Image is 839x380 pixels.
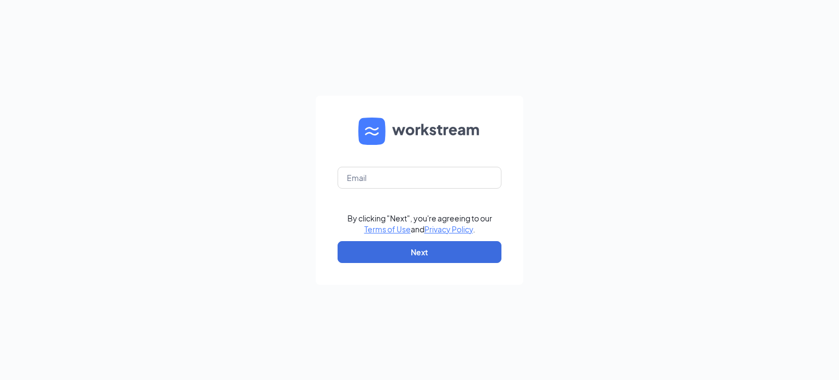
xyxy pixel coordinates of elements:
[347,213,492,235] div: By clicking "Next", you're agreeing to our and .
[338,167,501,189] input: Email
[424,224,473,234] a: Privacy Policy
[358,118,481,145] img: WS logo and Workstream text
[364,224,411,234] a: Terms of Use
[338,241,501,263] button: Next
